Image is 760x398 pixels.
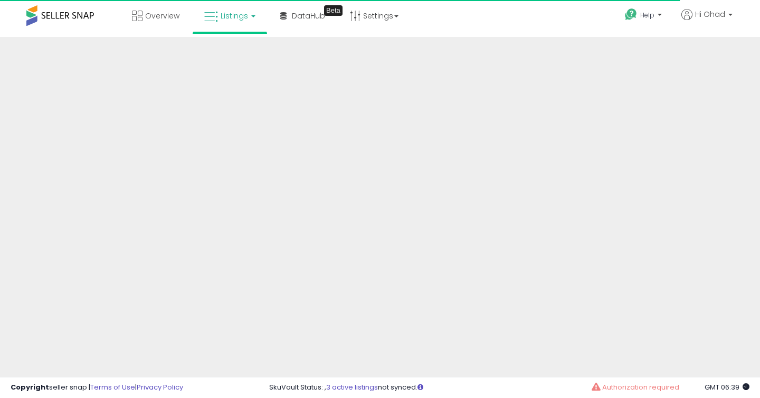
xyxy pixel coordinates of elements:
i: Click here to read more about un-synced listings. [417,384,423,391]
a: Terms of Use [90,382,135,392]
a: 3 active listings [326,382,378,392]
span: Hi Ohad [695,9,725,20]
span: Authorization required [602,382,679,392]
span: Listings [221,11,248,21]
span: DataHub [292,11,325,21]
div: SkuVault Status: , not synced. [269,383,749,393]
div: Tooltip anchor [324,5,343,16]
span: Overview [145,11,179,21]
a: Hi Ohad [681,9,733,33]
span: 2025-08-18 06:39 GMT [705,382,749,392]
span: Help [640,11,654,20]
a: Privacy Policy [137,382,183,392]
div: seller snap | | [11,383,183,393]
i: Get Help [624,8,638,21]
strong: Copyright [11,382,49,392]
